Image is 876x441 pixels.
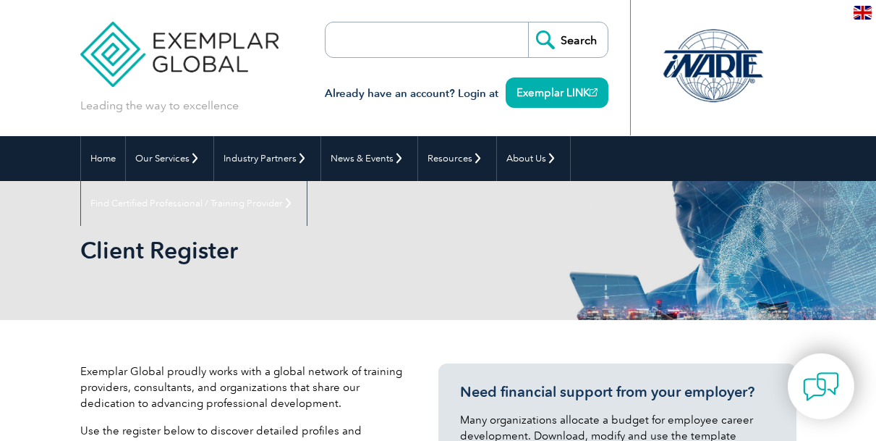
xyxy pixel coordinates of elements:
[80,239,582,262] h2: Client Register
[497,136,570,181] a: About Us
[803,369,839,405] img: contact-chat.png
[214,136,320,181] a: Industry Partners
[460,383,775,401] h3: Need financial support from your employer?
[418,136,496,181] a: Resources
[528,22,608,57] input: Search
[81,136,125,181] a: Home
[590,88,598,96] img: open_square.png
[80,364,403,411] p: Exemplar Global proudly works with a global network of training providers, consultants, and organ...
[325,85,608,103] h3: Already have an account? Login at
[506,77,608,108] a: Exemplar LINK
[854,6,872,20] img: en
[126,136,213,181] a: Our Services
[321,136,417,181] a: News & Events
[81,181,307,226] a: Find Certified Professional / Training Provider
[80,98,239,114] p: Leading the way to excellence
